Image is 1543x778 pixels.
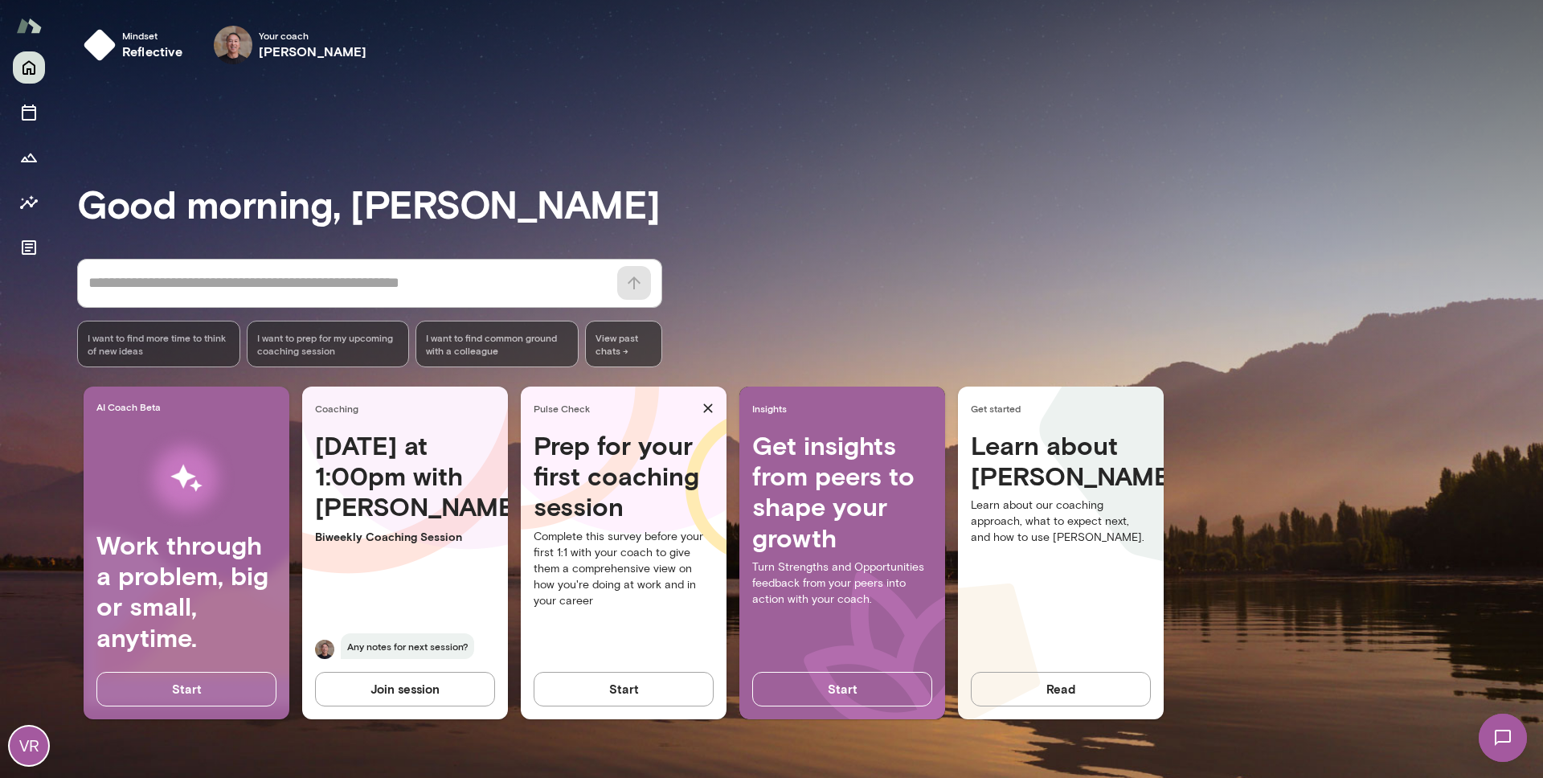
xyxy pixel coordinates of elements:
button: Start [752,672,932,706]
span: Pulse Check [534,402,696,415]
p: Learn about our coaching approach, what to expect next, and how to use [PERSON_NAME]. [971,498,1151,546]
img: Derrick Mar [214,26,252,64]
button: Growth Plan [13,141,45,174]
div: I want to find more time to think of new ideas [77,321,240,367]
span: Any notes for next session? [341,633,474,659]
p: Complete this survey before your first 1:1 with your coach to give them a comprehensive view on h... [534,529,714,609]
button: Mindsetreflective [77,19,196,71]
img: mindset [84,29,116,61]
button: Join session [315,672,495,706]
h6: reflective [122,42,183,61]
button: Documents [13,231,45,264]
span: I want to prep for my upcoming coaching session [257,331,399,357]
span: Get started [971,402,1157,415]
h4: Get insights from peers to shape your growth [752,430,932,554]
span: I want to find common ground with a colleague [426,331,568,357]
p: Biweekly Coaching Session [315,529,495,545]
button: Start [96,672,276,706]
h4: [DATE] at 1:00pm with [PERSON_NAME] [315,430,495,522]
div: I want to find common ground with a colleague [415,321,579,367]
span: AI Coach Beta [96,400,283,413]
div: VR [10,727,48,765]
span: Insights [752,402,939,415]
button: Start [534,672,714,706]
button: Home [13,51,45,84]
span: Mindset [122,29,183,42]
img: Derrick [315,640,334,659]
span: Your coach [259,29,367,42]
h4: Prep for your first coaching session [534,430,714,522]
img: AI Workflows [115,428,258,530]
p: Turn Strengths and Opportunities feedback from your peers into action with your coach. [752,559,932,608]
img: Mento [16,10,42,41]
h4: Work through a problem, big or small, anytime. [96,530,276,653]
span: I want to find more time to think of new ideas [88,331,230,357]
span: View past chats -> [585,321,662,367]
h4: Learn about [PERSON_NAME] [971,430,1151,492]
button: Insights [13,186,45,219]
span: Coaching [315,402,501,415]
button: Read [971,672,1151,706]
div: Derrick MarYour coach[PERSON_NAME] [203,19,379,71]
h3: Good morning, [PERSON_NAME] [77,181,1543,226]
button: Sessions [13,96,45,129]
div: I want to prep for my upcoming coaching session [247,321,410,367]
h6: [PERSON_NAME] [259,42,367,61]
